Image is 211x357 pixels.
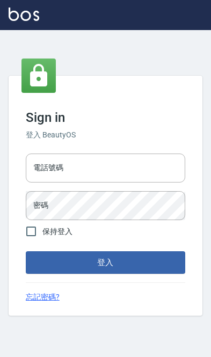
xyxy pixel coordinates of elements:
span: 保持登入 [42,226,72,237]
h3: Sign in [26,110,185,125]
a: 忘記密碼? [26,292,60,303]
h6: 登入 BeautyOS [26,129,185,141]
button: 登入 [26,251,185,274]
img: Logo [9,8,39,21]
